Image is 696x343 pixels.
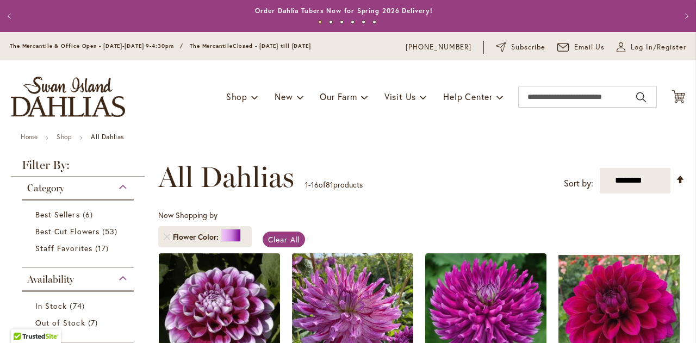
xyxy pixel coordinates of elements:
[35,300,123,311] a: In Stock 74
[35,226,100,236] span: Best Cut Flowers
[511,42,545,53] span: Subscribe
[27,273,74,285] span: Availability
[564,173,593,194] label: Sort by:
[406,42,471,53] a: [PHONE_NUMBER]
[557,42,605,53] a: Email Us
[255,7,432,15] a: Order Dahlia Tubers Now for Spring 2026 Delivery!
[91,133,124,141] strong: All Dahlias
[233,42,311,49] span: Closed - [DATE] till [DATE]
[35,226,123,237] a: Best Cut Flowers
[35,317,85,328] span: Out of Stock
[617,42,686,53] a: Log In/Register
[83,209,96,220] span: 6
[574,42,605,53] span: Email Us
[305,179,308,190] span: 1
[318,20,322,24] button: 1 of 6
[70,300,87,311] span: 74
[164,234,170,240] a: Remove Flower Color Purple
[372,20,376,24] button: 6 of 6
[384,91,416,102] span: Visit Us
[10,42,233,49] span: The Mercantile & Office Open - [DATE]-[DATE] 9-4:30pm / The Mercantile
[21,133,38,141] a: Home
[35,243,92,253] span: Staff Favorites
[11,159,145,177] strong: Filter By:
[340,20,344,24] button: 3 of 6
[35,242,123,254] a: Staff Favorites
[263,232,306,247] a: Clear All
[362,20,365,24] button: 5 of 6
[102,226,120,237] span: 53
[326,179,333,190] span: 81
[226,91,247,102] span: Shop
[443,91,493,102] span: Help Center
[305,176,363,194] p: - of products
[351,20,355,24] button: 4 of 6
[311,179,319,190] span: 16
[320,91,357,102] span: Our Farm
[158,161,294,194] span: All Dahlias
[268,234,300,245] span: Clear All
[27,182,64,194] span: Category
[173,232,221,242] span: Flower Color
[35,209,80,220] span: Best Sellers
[329,20,333,24] button: 2 of 6
[57,133,72,141] a: Shop
[35,301,67,311] span: In Stock
[95,242,111,254] span: 17
[11,77,125,117] a: store logo
[496,42,545,53] a: Subscribe
[88,317,101,328] span: 7
[674,5,696,27] button: Next
[35,317,123,328] a: Out of Stock 7
[158,210,217,220] span: Now Shopping by
[275,91,293,102] span: New
[631,42,686,53] span: Log In/Register
[35,209,123,220] a: Best Sellers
